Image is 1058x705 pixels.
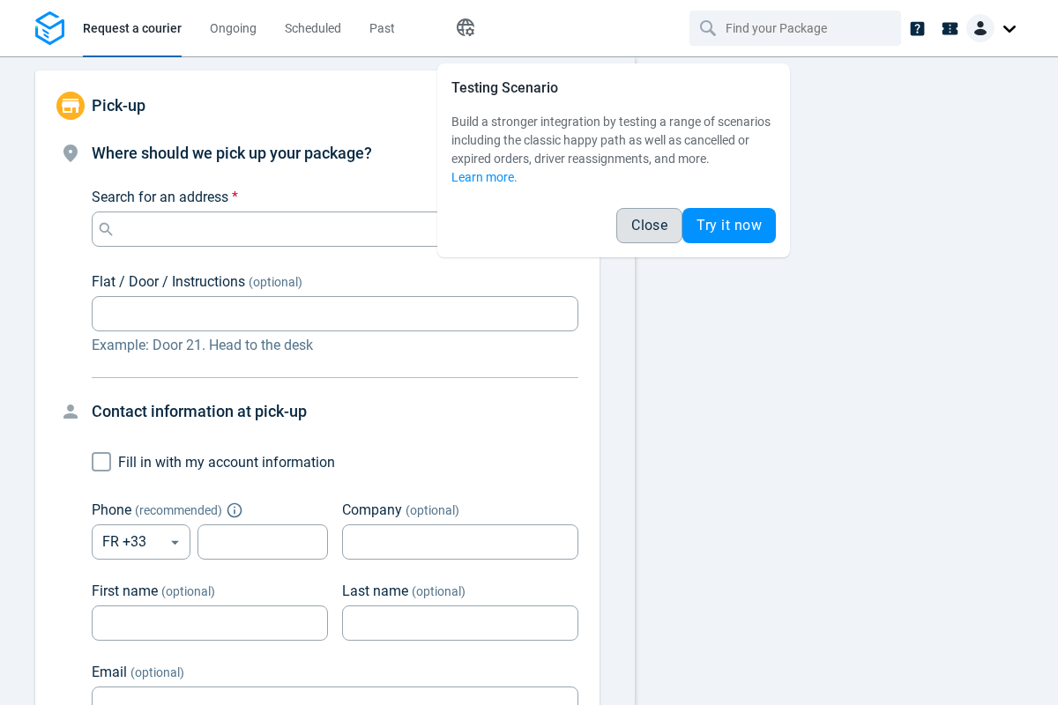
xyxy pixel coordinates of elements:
[285,21,341,35] span: Scheduled
[342,583,408,599] span: Last name
[135,503,222,517] span: ( recommended )
[92,399,578,424] h4: Contact information at pick-up
[92,335,578,356] p: Example: Door 21. Head to the desk
[92,273,245,290] span: Flat / Door / Instructions
[35,70,600,141] div: Pick-up
[682,208,776,243] button: Try it now
[83,21,182,35] span: Request a courier
[118,454,335,471] span: Fill in with my account information
[451,170,518,184] a: Learn more.
[92,501,131,518] span: Phone
[92,524,190,560] div: FR +33
[249,275,302,289] span: (optional)
[966,14,995,42] img: Client
[451,115,771,166] span: Build a stronger integration by testing a range of scenarios including the classic happy path as ...
[451,79,558,96] span: Testing Scenario
[342,501,402,518] span: Company
[229,505,240,516] button: Explain "Recommended"
[35,11,64,46] img: Logo
[92,144,372,162] span: Where should we pick up your package?
[92,189,228,205] span: Search for an address
[161,584,215,598] span: (optional)
[369,21,395,35] span: Past
[631,219,667,233] span: Close
[616,208,682,243] button: Close
[412,584,466,598] span: (optional)
[726,11,868,45] input: Find your Package
[406,503,459,517] span: (optional)
[697,219,762,233] span: Try it now
[130,665,184,679] span: (optional)
[92,583,158,599] span: First name
[92,96,145,115] span: Pick-up
[210,21,257,35] span: Ongoing
[92,664,127,680] span: Email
